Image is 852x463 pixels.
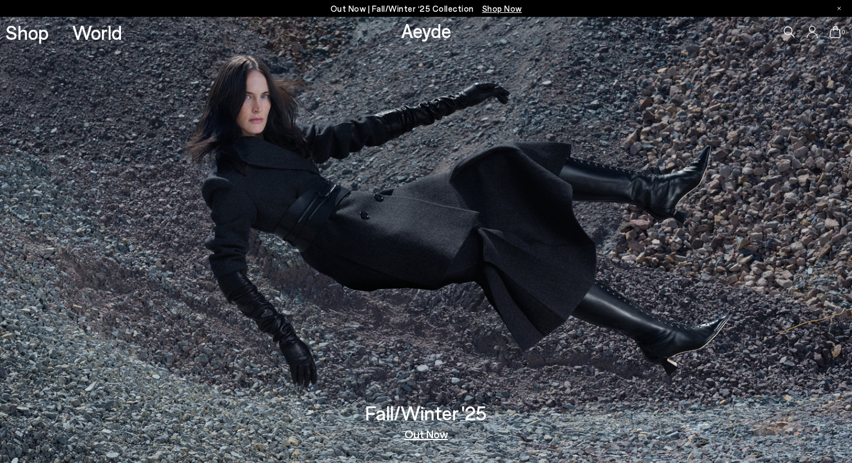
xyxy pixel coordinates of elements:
[401,18,451,42] a: Aeyde
[404,428,448,439] a: Out Now
[841,29,846,35] span: 0
[330,2,522,16] p: Out Now | Fall/Winter ‘25 Collection
[365,403,487,423] h3: Fall/Winter '25
[830,26,841,38] a: 0
[72,22,122,42] a: World
[6,22,49,42] a: Shop
[482,3,522,13] span: Navigate to /collections/new-in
